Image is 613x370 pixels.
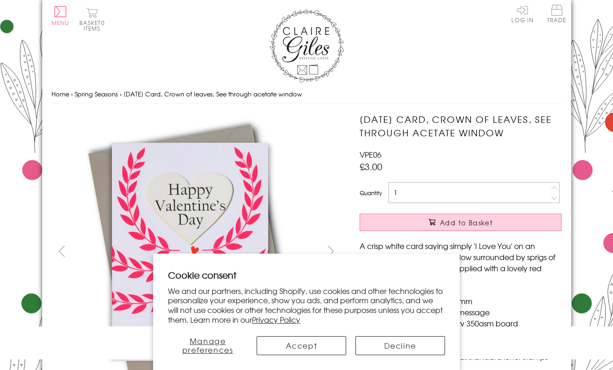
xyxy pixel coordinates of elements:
[440,218,493,227] span: Add to Basket
[369,295,561,306] li: Dimensions: 160mm x 120mm
[252,314,300,325] a: Privacy Policy
[360,189,382,197] label: Quantity
[52,89,69,98] a: Home
[84,19,105,32] span: 0 items
[257,336,346,355] button: Accept
[360,113,561,140] h1: [DATE] Card, Crown of leaves, See through acetate window
[369,306,561,318] li: Blank inside for your own message
[120,89,122,98] span: ›
[547,5,567,25] a: Trade
[168,336,247,355] button: Manage preferences
[79,7,105,31] button: Basket0 items
[360,240,561,285] p: A crisp white card saying simply 'I Love You' on an acetate heard-shaped window surrounded by spr...
[547,5,567,23] span: Trade
[123,89,302,98] span: [DATE] Card, Crown of leaves, See through acetate window
[360,149,381,160] span: VPE06
[71,89,73,98] span: ›
[75,89,118,98] a: Spring Seasons
[369,318,561,329] li: Printed in the U.K on quality 350gsm board
[52,6,70,26] button: Menu
[511,5,534,23] a: Log In
[360,160,382,173] span: £3.00
[168,268,445,281] h2: Cookie consent
[360,214,561,231] button: Add to Basket
[52,85,562,104] nav: breadcrumbs
[52,241,72,262] button: prev
[182,335,233,355] span: Manage preferences
[52,19,70,27] span: Menu
[355,336,445,355] button: Decline
[320,241,341,262] button: next
[168,286,445,325] p: We and our partners, including Shopify, use cookies and other technologies to personalize your ex...
[270,9,344,83] img: Claire Giles Greetings Cards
